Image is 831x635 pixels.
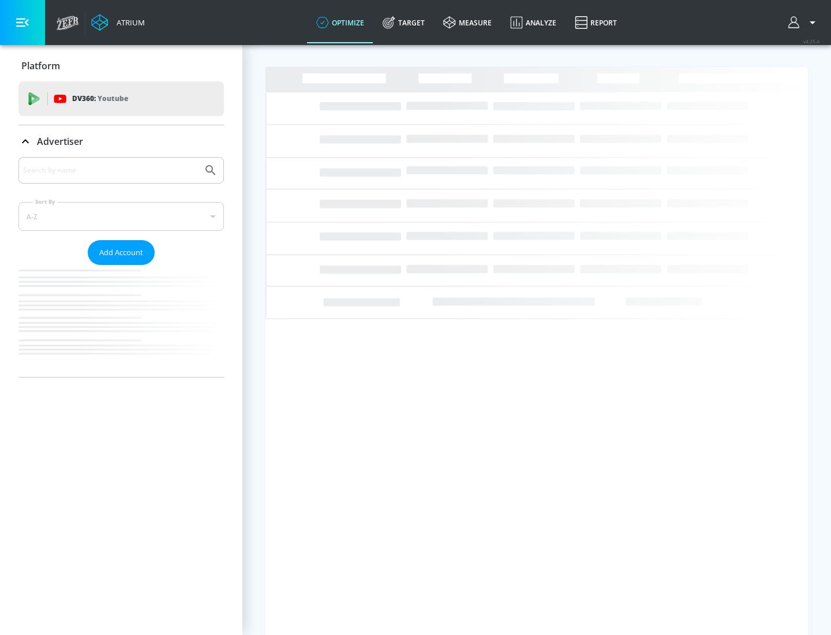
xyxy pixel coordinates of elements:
[373,2,434,43] a: Target
[18,202,224,231] div: A-Z
[18,81,224,116] div: DV360: Youtube
[18,125,224,158] div: Advertiser
[112,17,145,28] div: Atrium
[99,246,143,259] span: Add Account
[803,38,819,44] span: v 4.25.4
[18,50,224,82] div: Platform
[98,92,128,104] p: Youtube
[37,135,83,148] p: Advertiser
[72,92,128,105] p: DV360:
[18,157,224,377] div: Advertiser
[23,163,198,178] input: Search by name
[91,14,145,31] a: Atrium
[434,2,501,43] a: measure
[501,2,566,43] a: Analyze
[566,2,626,43] a: Report
[33,198,58,206] label: Sort By
[88,240,155,265] button: Add Account
[21,59,60,72] p: Platform
[307,2,373,43] a: optimize
[18,265,224,377] nav: list of Advertiser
